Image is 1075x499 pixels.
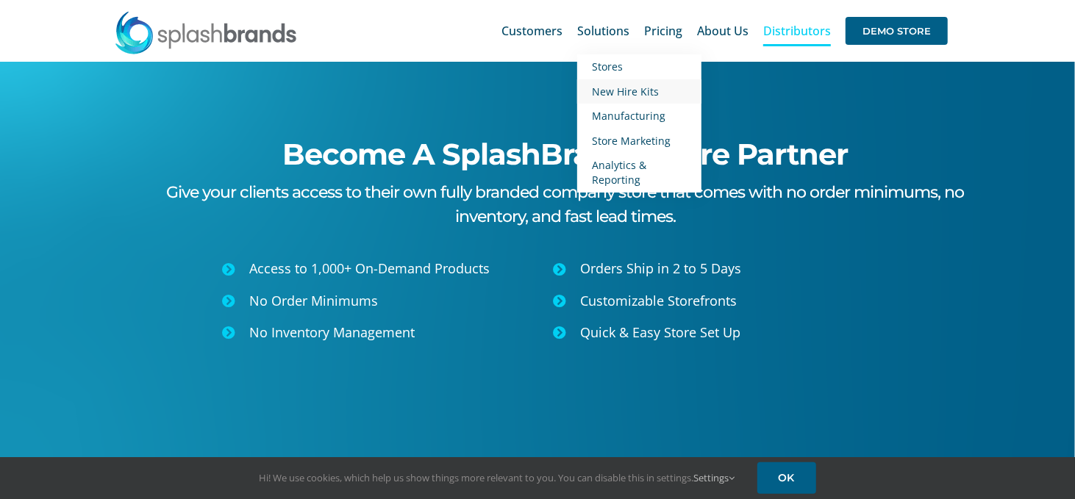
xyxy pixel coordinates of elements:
a: Distributors [763,7,831,54]
span: Manufacturing [592,109,665,123]
img: SplashBrands.com Logo [114,10,298,54]
a: Pricing [644,7,682,54]
a: Analytics & Reporting [577,153,701,192]
span: Stores [592,60,623,73]
a: Manufacturing [577,104,701,129]
span: DEMO STORE [846,17,948,45]
a: Customers [501,7,562,54]
span: Give your clients access to their own fully branded company store that comes with no order minimu... [167,182,965,226]
span: Solutions [577,25,629,37]
span: Customizable Storefronts [580,292,737,309]
nav: Main Menu [501,7,948,54]
a: DEMO STORE [846,7,948,54]
span: Access to 1,000+ On-Demand Products [249,259,490,277]
span: Store Marketing [592,134,671,148]
span: Quick & Easy Store Set Up [580,323,740,341]
a: Store Marketing [577,129,701,154]
span: About Us [697,25,749,37]
span: Become A SplashBrands Store Partner [283,136,849,172]
a: New Hire Kits [577,79,701,104]
span: No Inventory Management [249,323,415,341]
span: Analytics & Reporting [592,158,646,187]
span: Orders Ship in 2 to 5 Days [580,259,741,277]
a: Stores [577,54,701,79]
a: OK [757,462,816,494]
span: New Hire Kits [592,85,659,98]
span: Pricing [644,25,682,37]
span: Distributors [763,25,831,37]
span: No Order Minimums [249,292,378,309]
span: Hi! We use cookies, which help us show things more relevant to you. You can disable this in setti... [260,471,735,484]
span: Customers [501,25,562,37]
a: Settings [694,471,735,484]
